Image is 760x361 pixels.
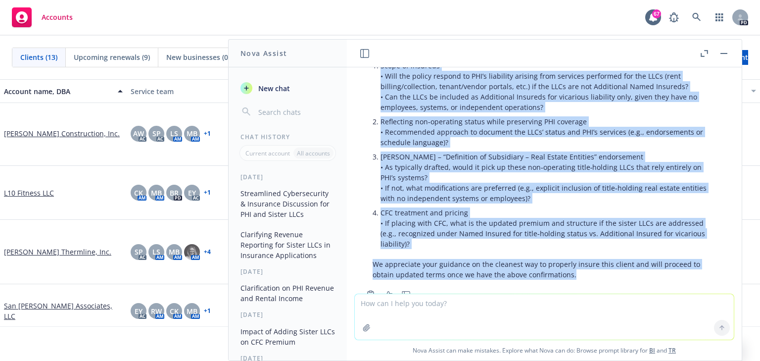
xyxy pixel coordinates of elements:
[237,323,339,350] button: Impact of Adding Sister LLCs on CFC Premium
[664,7,684,27] a: Report a Bug
[42,13,73,21] span: Accounts
[20,52,57,62] span: Clients (13)
[256,83,290,94] span: New chat
[8,3,77,31] a: Accounts
[134,188,143,198] span: CK
[133,128,144,139] span: AW
[151,306,162,316] span: RW
[652,9,661,18] div: 67
[204,190,211,196] a: + 1
[4,128,120,139] a: [PERSON_NAME] Construction, Inc.
[151,188,162,198] span: MB
[74,52,150,62] span: Upcoming renewals (9)
[398,288,414,302] button: Thumbs down
[229,173,347,181] div: [DATE]
[184,244,200,260] img: photo
[4,247,111,257] a: [PERSON_NAME] Thermline, Inc.
[204,308,211,314] a: + 1
[687,7,707,27] a: Search
[237,226,339,263] button: Clarifying Revenue Reporting for Sister LLCs in Insurance Applications
[166,52,230,62] span: New businesses (0)
[229,267,347,276] div: [DATE]
[187,306,197,316] span: MB
[4,301,123,321] a: San [PERSON_NAME] Associates, LLC
[380,60,716,112] p: Scope of insureds • Will the policy respond to PHI’s liability arising from services performed fo...
[188,188,196,198] span: EY
[204,249,211,255] a: + 4
[366,290,375,299] svg: Copy to clipboard
[170,306,179,316] span: CK
[170,188,179,198] span: BR
[710,7,729,27] a: Switch app
[135,306,142,316] span: EY
[135,247,143,257] span: SP
[4,86,112,97] div: Account name, DBA
[649,346,655,355] a: BI
[152,128,161,139] span: SP
[169,247,180,257] span: MB
[187,128,197,139] span: MB
[170,128,178,139] span: LS
[380,207,716,249] p: CFC treatment and pricing • If placing with CFC, what is the updated premium and structure if the...
[127,79,253,103] button: Service team
[237,185,339,222] button: Streamlined Cybersecurity & Insurance Discussion for PHI and Sister LLCs
[240,48,287,58] h1: Nova Assist
[4,188,54,198] a: L10 Fitness LLC
[229,310,347,319] div: [DATE]
[245,149,290,157] p: Current account
[237,79,339,97] button: New chat
[204,131,211,137] a: + 1
[131,86,249,97] div: Service team
[237,280,339,307] button: Clarification on PHI Revenue and Rental Income
[380,152,716,204] p: [PERSON_NAME] – “Definition of Subsidiary – Real Estate Entities” endorsement • As typically draf...
[297,149,330,157] p: All accounts
[668,346,676,355] a: TR
[229,133,347,141] div: Chat History
[380,116,716,148] p: Reflecting non‑operating status while preserving PHI coverage • Recommended approach to document ...
[373,259,716,280] p: We appreciate your guidance on the cleanest way to properly insure this client and will proceed t...
[351,340,738,361] span: Nova Assist can make mistakes. Explore what Nova can do: Browse prompt library for and
[256,105,335,119] input: Search chats
[152,247,160,257] span: LS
